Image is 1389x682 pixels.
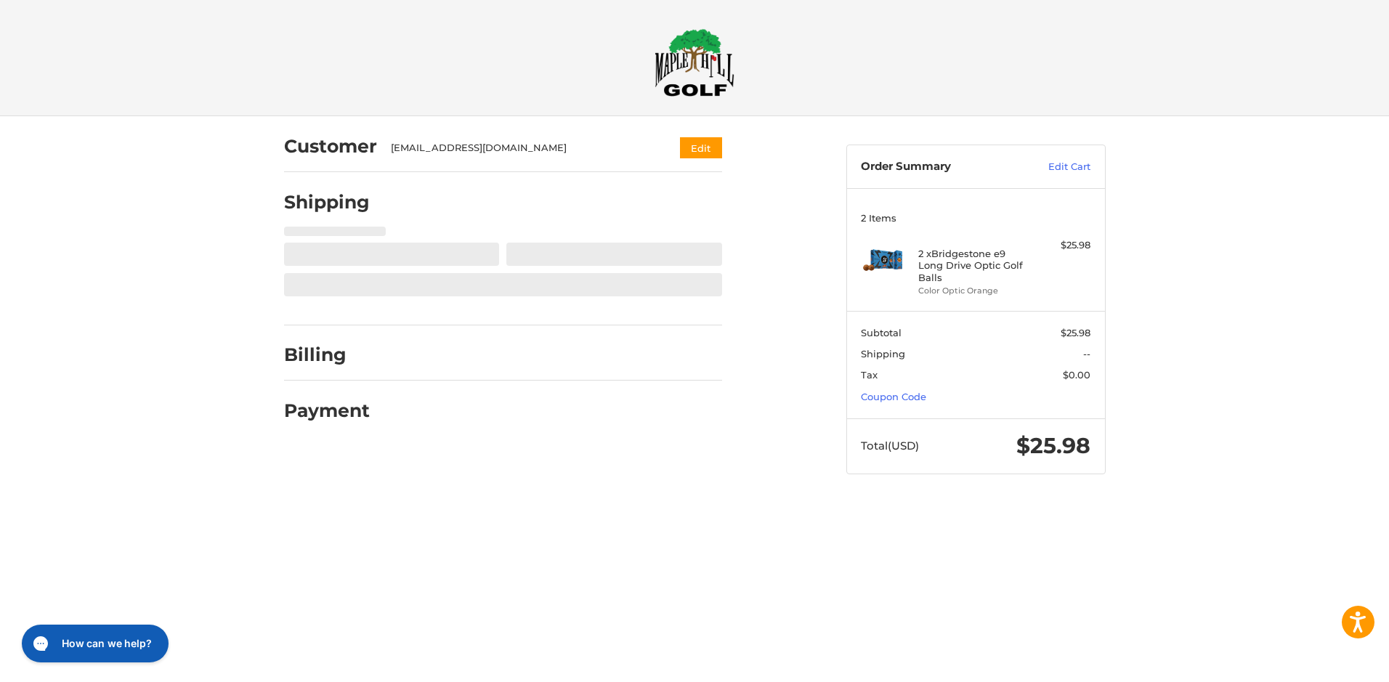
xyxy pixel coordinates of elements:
[1269,643,1389,682] iframe: Google Customer Reviews
[680,137,722,158] button: Edit
[391,141,652,155] div: [EMAIL_ADDRESS][DOMAIN_NAME]
[1017,160,1090,174] a: Edit Cart
[284,344,369,366] h2: Billing
[861,212,1090,224] h3: 2 Items
[861,348,905,360] span: Shipping
[1083,348,1090,360] span: --
[918,248,1029,283] h4: 2 x Bridgestone e9 Long Drive Optic Golf Balls
[861,369,878,381] span: Tax
[1016,432,1090,459] span: $25.98
[861,160,1017,174] h3: Order Summary
[918,285,1029,297] li: Color Optic Orange
[655,28,734,97] img: Maple Hill Golf
[284,135,377,158] h2: Customer
[861,391,926,402] a: Coupon Code
[1063,369,1090,381] span: $0.00
[15,620,173,667] iframe: Gorgias live chat messenger
[1033,238,1090,253] div: $25.98
[1061,327,1090,338] span: $25.98
[284,399,370,422] h2: Payment
[861,327,902,338] span: Subtotal
[284,191,370,214] h2: Shipping
[861,439,919,452] span: Total (USD)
